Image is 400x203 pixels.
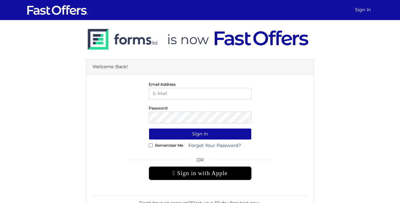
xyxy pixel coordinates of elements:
[86,59,314,74] div: Welcome Back!
[184,140,245,151] a: Forgot Your Password?
[149,166,252,180] div: Sign in with Apple
[149,107,167,109] label: Password
[149,128,252,140] button: Sign In
[155,145,183,146] label: Remember Me
[352,4,373,16] a: Sign In
[149,88,252,99] input: E-Mail
[149,156,252,166] span: OR
[149,84,176,85] label: Email Address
